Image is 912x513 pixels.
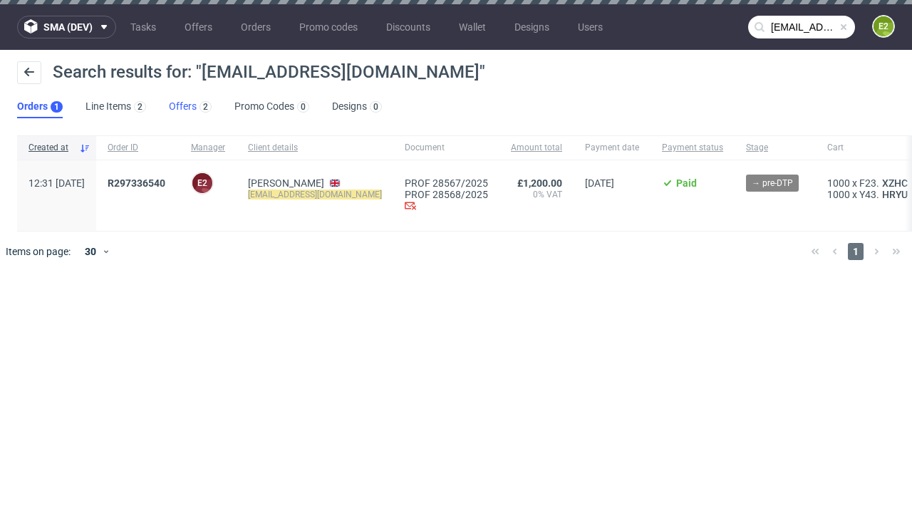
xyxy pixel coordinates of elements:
[405,142,488,154] span: Document
[517,177,562,189] span: £1,200.00
[191,142,225,154] span: Manager
[17,16,116,38] button: sma (dev)
[28,142,73,154] span: Created at
[122,16,165,38] a: Tasks
[511,142,562,154] span: Amount total
[746,142,804,154] span: Stage
[405,189,488,200] a: PROF 28568/2025
[848,243,864,260] span: 1
[506,16,558,38] a: Designs
[203,102,208,112] div: 2
[879,177,911,189] a: XZHC
[301,102,306,112] div: 0
[405,177,488,189] a: PROF 28567/2025
[569,16,611,38] a: Users
[585,142,639,154] span: Payment date
[879,189,911,200] a: HRYU
[54,102,59,112] div: 1
[76,242,102,261] div: 30
[859,177,879,189] span: F23.
[85,95,146,118] a: Line Items2
[827,177,911,189] div: x
[108,177,165,189] span: R297336540
[511,189,562,200] span: 0% VAT
[108,142,168,154] span: Order ID
[373,102,378,112] div: 0
[248,177,324,189] a: [PERSON_NAME]
[43,22,93,32] span: sma (dev)
[291,16,366,38] a: Promo codes
[378,16,439,38] a: Discounts
[827,177,850,189] span: 1000
[6,244,71,259] span: Items on page:
[234,95,309,118] a: Promo Codes0
[585,177,614,189] span: [DATE]
[450,16,494,38] a: Wallet
[827,189,911,200] div: x
[752,177,793,190] span: → pre-DTP
[17,95,63,118] a: Orders1
[827,189,850,200] span: 1000
[676,177,697,189] span: Paid
[874,16,893,36] figcaption: e2
[138,102,142,112] div: 2
[28,177,85,189] span: 12:31 [DATE]
[232,16,279,38] a: Orders
[192,173,212,193] figcaption: e2
[859,189,879,200] span: Y43.
[176,16,221,38] a: Offers
[332,95,382,118] a: Designs0
[827,142,911,154] span: Cart
[248,190,382,199] mark: [EMAIL_ADDRESS][DOMAIN_NAME]
[248,142,382,154] span: Client details
[53,62,485,82] span: Search results for: "[EMAIL_ADDRESS][DOMAIN_NAME]"
[108,177,168,189] a: R297336540
[662,142,723,154] span: Payment status
[169,95,212,118] a: Offers2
